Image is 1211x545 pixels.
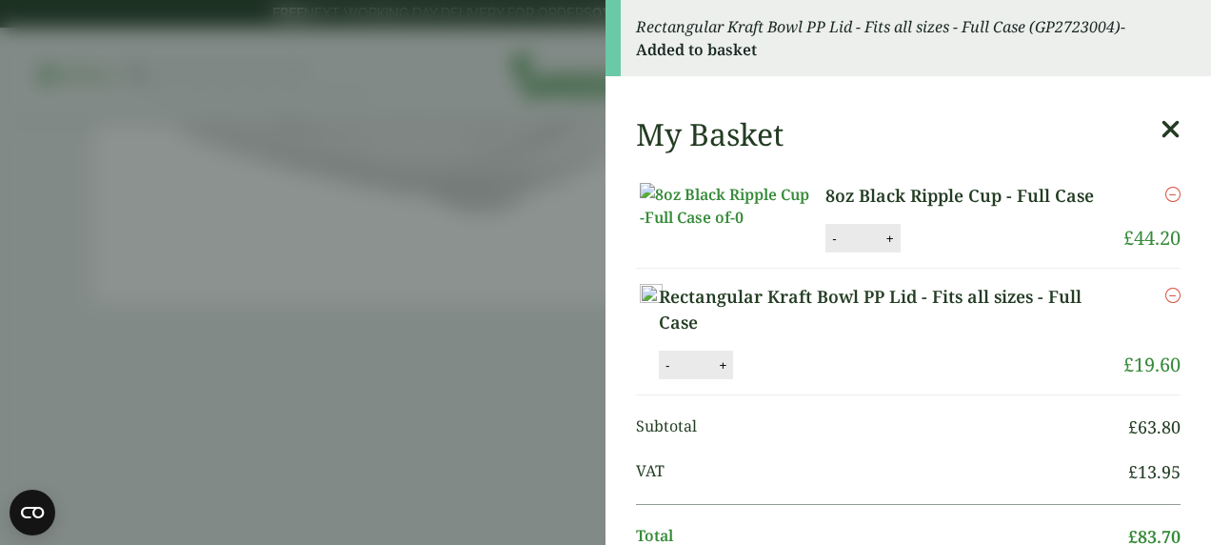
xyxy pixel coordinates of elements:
[825,183,1108,209] a: 8oz Black Ripple Cup - Full Case
[660,357,675,373] button: -
[636,414,1128,440] span: Subtotal
[10,490,55,535] button: Open CMP widget
[1128,415,1181,438] bdi: 63.80
[1123,225,1181,251] bdi: 44.20
[1123,225,1134,251] span: £
[636,116,784,152] h2: My Basket
[1123,352,1134,377] span: £
[1128,415,1138,438] span: £
[640,183,811,229] img: 8oz Black Ripple Cup -Full Case of-0
[1165,183,1181,206] a: Remove this item
[636,39,757,60] strong: Added to basket
[636,459,1128,485] span: VAT
[1128,460,1181,483] bdi: 13.95
[659,284,1123,335] a: Rectangular Kraft Bowl PP Lid - Fits all sizes - Full Case
[1128,460,1138,483] span: £
[636,16,1121,37] em: Rectangular Kraft Bowl PP Lid - Fits all sizes - Full Case (GP2723004)
[1165,284,1181,307] a: Remove this item
[713,357,732,373] button: +
[826,231,842,247] button: -
[881,231,900,247] button: +
[1123,352,1181,377] bdi: 19.60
